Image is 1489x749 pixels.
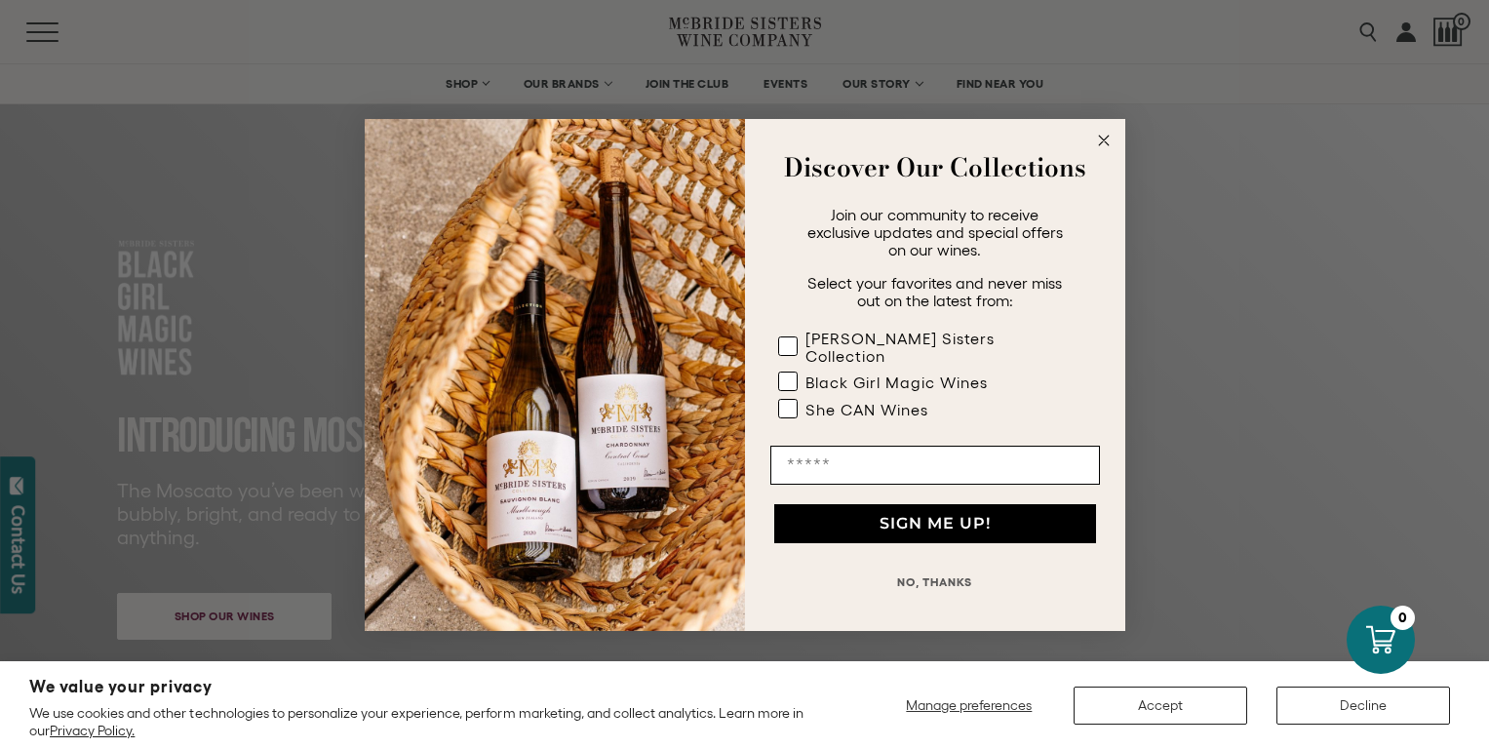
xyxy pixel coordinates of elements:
[29,704,823,739] p: We use cookies and other technologies to personalize your experience, perform marketing, and coll...
[365,119,745,631] img: 42653730-7e35-4af7-a99d-12bf478283cf.jpeg
[29,679,823,695] h2: We value your privacy
[1074,687,1247,725] button: Accept
[807,274,1062,309] span: Select your favorites and never miss out on the latest from:
[1276,687,1450,725] button: Decline
[770,446,1100,485] input: Email
[774,504,1096,543] button: SIGN ME UP!
[805,374,988,391] div: Black Girl Magic Wines
[770,563,1100,602] button: NO, THANKS
[784,148,1086,186] strong: Discover Our Collections
[807,206,1063,258] span: Join our community to receive exclusive updates and special offers on our wines.
[1092,129,1116,152] button: Close dialog
[894,687,1044,725] button: Manage preferences
[906,697,1032,713] span: Manage preferences
[805,330,1061,365] div: [PERSON_NAME] Sisters Collection
[1391,606,1415,630] div: 0
[50,723,135,738] a: Privacy Policy.
[805,401,928,418] div: She CAN Wines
